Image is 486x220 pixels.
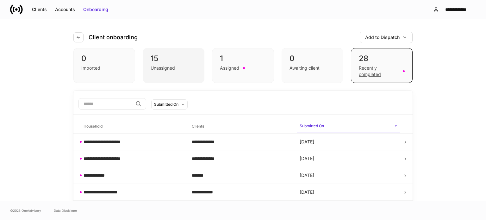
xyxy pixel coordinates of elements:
[295,184,403,201] td: [DATE]
[290,53,335,64] div: 0
[54,208,77,213] a: Data Disclaimer
[351,48,413,83] div: 28Recently completed
[83,6,108,13] div: Onboarding
[189,120,292,133] span: Clients
[79,4,112,15] button: Onboarding
[51,4,79,15] button: Accounts
[359,65,399,78] div: Recently completed
[81,65,100,71] div: Imported
[365,34,400,41] div: Add to Dispatch
[81,53,127,64] div: 0
[32,6,47,13] div: Clients
[192,123,204,129] h6: Clients
[154,101,178,107] div: Submitted On
[89,34,138,41] h4: Client onboarding
[151,65,175,71] div: Unassigned
[28,4,51,15] button: Clients
[360,32,413,43] button: Add to Dispatch
[359,53,405,64] div: 28
[151,53,196,64] div: 15
[84,123,103,129] h6: Household
[10,208,41,213] span: © 2025 OneAdvisory
[295,150,403,167] td: [DATE]
[300,123,324,129] h6: Submitted On
[151,99,188,110] button: Submitted On
[212,48,274,83] div: 1Assigned
[295,201,403,217] td: [DATE]
[297,120,400,133] span: Submitted On
[295,134,403,150] td: [DATE]
[143,48,204,83] div: 15Unassigned
[73,48,135,83] div: 0Imported
[220,53,266,64] div: 1
[81,120,184,133] span: Household
[290,65,320,71] div: Awaiting client
[55,6,75,13] div: Accounts
[295,167,403,184] td: [DATE]
[220,65,239,71] div: Assigned
[282,48,343,83] div: 0Awaiting client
